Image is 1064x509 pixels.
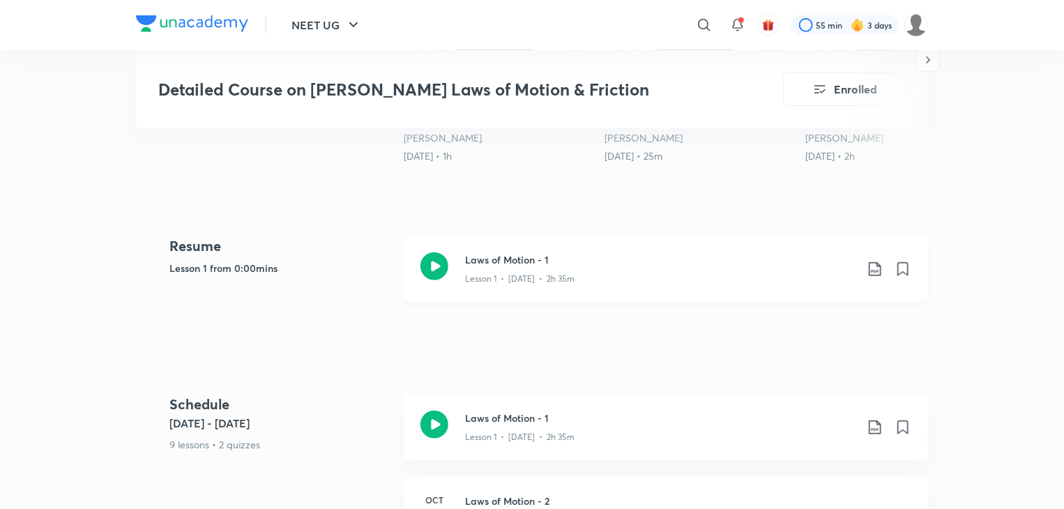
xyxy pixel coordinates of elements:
[762,19,775,31] img: avatar
[465,494,911,508] h3: Laws of Motion - 2
[465,431,575,443] p: Lesson 1 • [DATE] • 2h 35m
[404,236,928,319] a: Laws of Motion - 1Lesson 1 • [DATE] • 2h 35m
[605,131,794,145] div: Prateek Jain
[805,131,883,144] a: [PERSON_NAME]
[805,149,995,163] div: 9th Jun • 2h
[404,394,928,477] a: Laws of Motion - 1Lesson 1 • [DATE] • 2h 35m
[757,14,780,36] button: avatar
[805,131,995,145] div: Prateek Jain
[169,437,393,452] p: 9 lessons • 2 quizzes
[904,13,928,37] img: Sakshi
[404,131,593,145] div: Prateek Jain
[158,79,704,100] h3: Detailed Course on [PERSON_NAME] Laws of Motion & Friction
[420,494,448,506] h6: Oct
[851,18,865,32] img: streak
[283,11,370,39] button: NEET UG
[404,149,593,163] div: 23rd May • 1h
[465,273,575,285] p: Lesson 1 • [DATE] • 2h 35m
[465,411,856,425] h3: Laws of Motion - 1
[605,149,794,163] div: 31st May • 25m
[169,236,393,257] h4: Resume
[136,15,248,32] img: Company Logo
[465,252,856,267] h3: Laws of Motion - 1
[783,73,906,106] button: Enrolled
[169,394,393,415] h4: Schedule
[169,415,393,432] h5: [DATE] - [DATE]
[169,261,393,275] h5: Lesson 1 from 0:00mins
[136,15,248,36] a: Company Logo
[605,131,683,144] a: [PERSON_NAME]
[404,131,482,144] a: [PERSON_NAME]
